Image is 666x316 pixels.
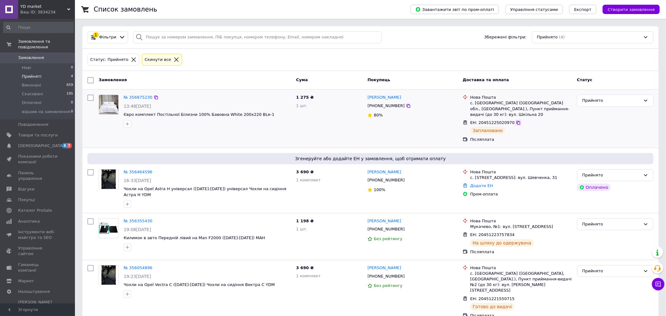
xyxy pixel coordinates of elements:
a: Чохли на Opel Vectra C ([DATE]-[DATE]) Чохли на сидіння Вектра С YDM [124,282,275,287]
span: Замовлення [99,77,127,82]
a: Фото товару [99,265,119,285]
div: с. [GEOGRAPHIC_DATA] ([GEOGRAPHIC_DATA], [GEOGRAPHIC_DATA].), Пункт приймання-видачі №2 (до 30 кг... [470,271,572,294]
span: Гаманець компанії [18,262,58,273]
span: Управління статусами [510,7,558,12]
div: На шляху до одержувача [470,239,534,247]
span: Доставка та оплата [463,77,509,82]
span: Завантажити звіт по пром-оплаті [415,7,494,12]
a: Створити замовлення [596,7,660,12]
span: 4 [71,74,73,79]
a: Чохли на Opel Astra H універсал ([DATE]-[DATE]) універсал Чохли на сидіння Астра H YDM [124,186,286,197]
span: 1 комплект [296,178,320,182]
a: [PERSON_NAME] [368,95,401,101]
a: Фото товару [99,169,119,189]
a: [PERSON_NAME] [368,218,401,224]
a: Фото товару [99,95,119,115]
a: № 356054896 [124,265,152,270]
div: 1 [93,32,99,38]
div: с. [GEOGRAPHIC_DATA] ([GEOGRAPHIC_DATA] обл., [GEOGRAPHIC_DATA].), Пункт приймання-видачі (до 30 ... [470,100,572,117]
span: Інструменти веб-майстра та SEO [18,229,58,240]
span: (4) [559,35,565,39]
button: Управління статусами [505,5,563,14]
span: Експорт [574,7,592,12]
div: Статус: Прийнято [89,57,130,63]
span: Скасовані [22,91,43,97]
a: Євро комплект Постільної Білизни 100% Бавовна White 200х220 BLe-1 [124,112,274,117]
span: Створити замовлення [608,7,655,12]
span: 8 [62,143,67,148]
div: Заплановано [470,127,506,134]
span: Панель управління [18,170,58,181]
img: Фото товару [99,222,118,234]
div: Прийнято [582,221,641,228]
span: 195 [67,91,73,97]
span: Без рейтингу [374,283,402,288]
img: Фото товару [101,265,116,285]
div: Оплачено [577,184,611,191]
span: Прийняті [22,74,41,79]
span: 0 [71,65,73,71]
span: Аналітика [18,219,40,224]
div: Cкинути все [143,57,172,63]
span: 13:48[DATE] [124,104,151,109]
div: Нова Пошта [470,95,572,100]
span: ЕН: 20451223757834 [470,232,515,237]
span: 19:08[DATE] [124,227,151,232]
span: 19:23[DATE] [124,274,151,279]
div: [PHONE_NUMBER] [366,176,406,184]
span: Прийнято [537,34,558,40]
span: [DEMOGRAPHIC_DATA] [18,143,64,149]
div: [PHONE_NUMBER] [366,102,406,110]
span: ЕН: 20451225020970 [470,120,515,125]
span: Cума [296,77,308,82]
img: Фото товару [99,95,118,114]
div: Ваш ID: 3834234 [20,9,75,15]
span: Згенеруйте або додайте ЕН у замовлення, щоб отримати оплату [90,156,651,162]
span: 100% [374,187,385,192]
a: № 356355430 [124,219,152,223]
div: Післяплата [470,249,572,255]
div: Нова Пошта [470,218,572,224]
span: Налаштування [18,289,50,294]
span: Маркет [18,278,34,284]
a: № 356464596 [124,170,152,174]
h1: Список замовлень [94,6,157,13]
img: Фото товару [101,170,116,189]
span: Відгуки [18,186,34,192]
span: Виконані [22,82,41,88]
span: Замовлення та повідомлення [18,39,75,50]
span: Управління сайтом [18,245,58,257]
div: с. [STREET_ADDRESS]: вул. Шевченка, 31 [470,175,572,180]
span: Покупець [368,77,390,82]
button: Експорт [569,5,597,14]
span: Нові [22,65,31,71]
span: Показники роботи компанії [18,154,58,165]
span: 1 шт. [296,227,307,231]
span: 3 690 ₴ [296,170,313,174]
span: Без рейтингу [374,236,402,241]
div: Прийнято [582,268,641,274]
div: Прийнято [582,97,641,104]
div: Нова Пошта [470,169,572,175]
button: Створити замовлення [603,5,660,14]
span: Замовлення [18,55,44,61]
span: Статус [577,77,593,82]
input: Пошук [3,22,74,33]
div: Готово до видачі [470,303,515,310]
span: Товари та послуги [18,132,58,138]
div: Післяплата [470,137,572,142]
input: Пошук за номером замовлення, ПІБ покупця, номером телефону, Email, номером накладної [133,31,382,43]
a: [PERSON_NAME] [368,169,401,175]
div: [PHONE_NUMBER] [366,225,406,233]
div: Мукачево, №1: вул. [STREET_ADDRESS] [470,224,572,230]
span: 16:33[DATE] [124,178,151,183]
div: Пром-оплата [470,191,572,197]
span: 0 [71,109,73,115]
span: 1 комплект [296,274,320,278]
span: 659 [67,82,73,88]
span: 7 [67,143,72,148]
span: відшив на замовлення [22,109,70,115]
span: 80% [374,113,383,117]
